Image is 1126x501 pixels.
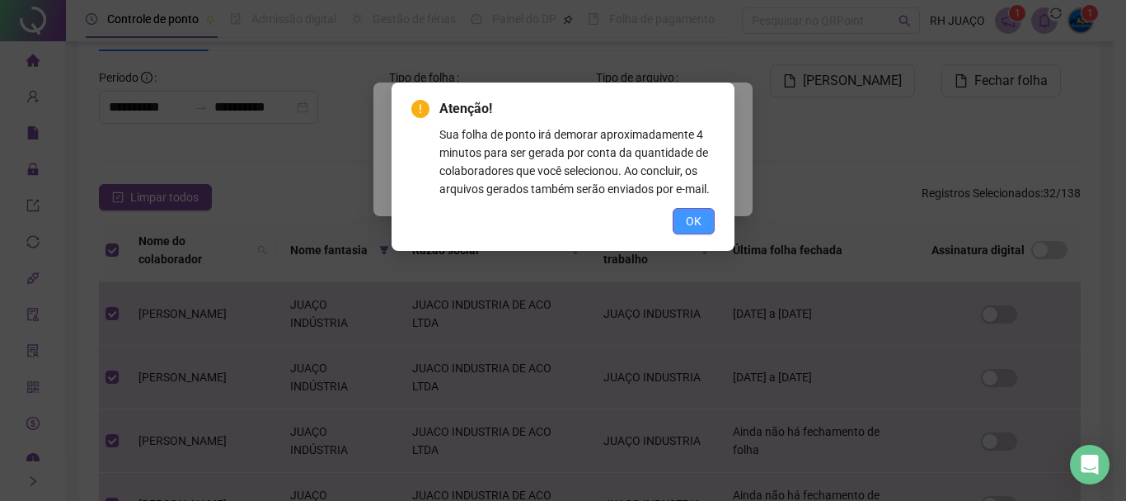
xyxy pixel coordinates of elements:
[1070,445,1110,484] div: Open Intercom Messenger
[411,100,429,118] span: exclamation-circle
[439,99,715,119] span: Atenção!
[439,125,715,198] div: Sua folha de ponto irá demorar aproximadamente 4 minutos para ser gerada por conta da quantidade ...
[673,208,715,234] button: OK
[686,212,701,230] span: OK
